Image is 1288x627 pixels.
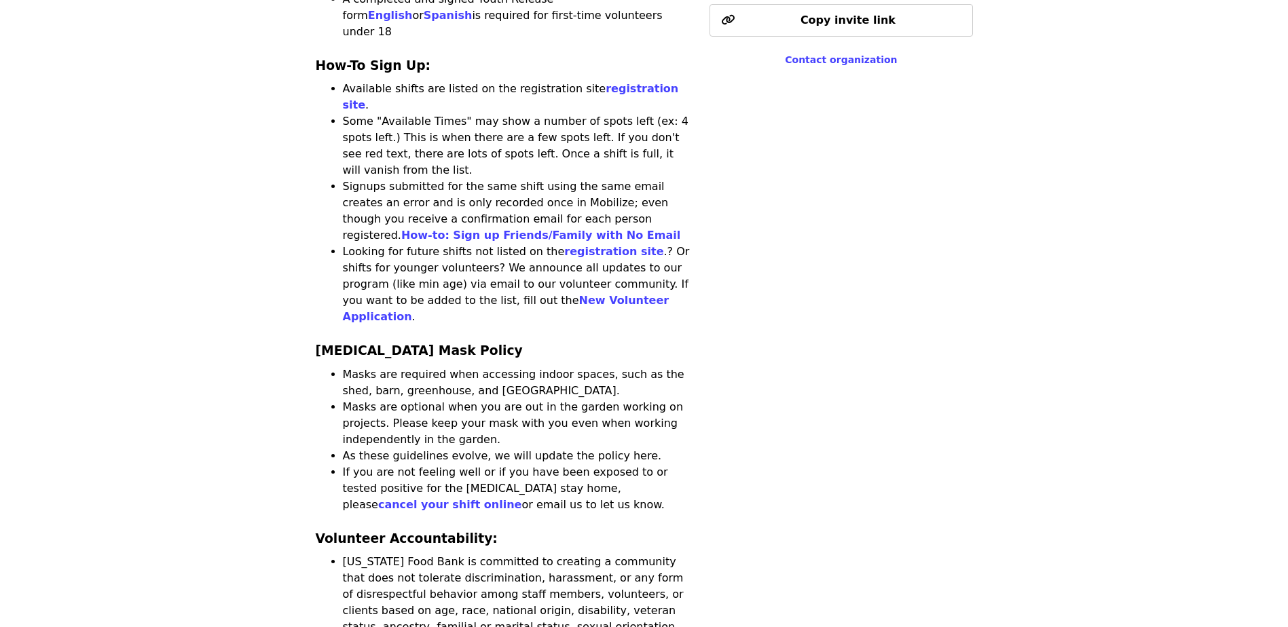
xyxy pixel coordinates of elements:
li: Some "Available Times" may show a number of spots left (ex: 4 spots left.) This is when there are... [343,113,694,178]
li: If you are not feeling well or if you have been exposed to or tested positive for the [MEDICAL_DA... [343,464,694,513]
a: English [368,9,413,22]
strong: Volunteer Accountability: [316,531,498,546]
a: cancel your shift online [378,498,522,511]
li: Masks are optional when you are out in the garden working on projects. Please keep your mask with... [343,399,694,448]
li: Masks are required when accessing indoor spaces, such as the shed, barn, greenhouse, and [GEOGRAP... [343,366,694,399]
a: How-to: Sign up Friends/Family with No Email [401,229,680,242]
a: Spanish [424,9,473,22]
a: registration site [564,245,663,258]
strong: [MEDICAL_DATA] Mask Policy [316,343,523,358]
button: Copy invite link [710,4,972,37]
li: Looking for future shifts not listed on the .? Or shifts for younger volunteers? We announce all ... [343,244,694,325]
a: Contact organization [785,54,897,65]
span: Copy invite link [801,14,896,26]
strong: How-To Sign Up: [316,58,431,73]
li: Signups submitted for the same shift using the same email creates an error and is only recorded o... [343,178,694,244]
li: Available shifts are listed on the registration site . [343,81,694,113]
li: As these guidelines evolve, we will update the policy here. [343,448,694,464]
